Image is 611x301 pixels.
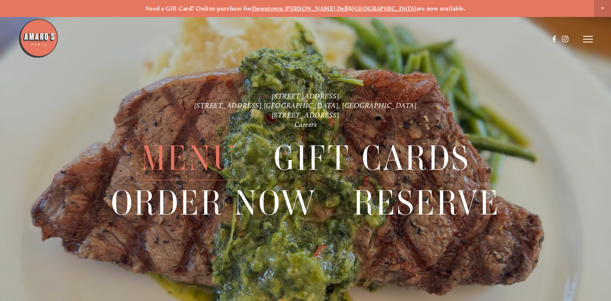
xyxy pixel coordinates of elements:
a: Order Now [111,181,317,225]
strong: are now available. [416,5,466,12]
img: Amaro's Table [18,18,59,59]
a: [STREET_ADDRESS] [272,91,340,100]
a: [STREET_ADDRESS] [GEOGRAPHIC_DATA], [GEOGRAPHIC_DATA] [194,101,417,110]
strong: & [348,5,352,12]
strong: Need a Gift Card? Online purchase for [145,5,252,12]
a: Menu [141,136,237,180]
a: Downtown [252,5,283,12]
a: [GEOGRAPHIC_DATA] [352,5,416,12]
a: Gift Cards [274,136,470,180]
a: [PERSON_NAME] Dell [285,5,348,12]
strong: , [283,5,284,12]
a: [STREET_ADDRESS] [272,111,340,120]
a: Careers [294,120,317,129]
a: Reserve [353,181,500,225]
